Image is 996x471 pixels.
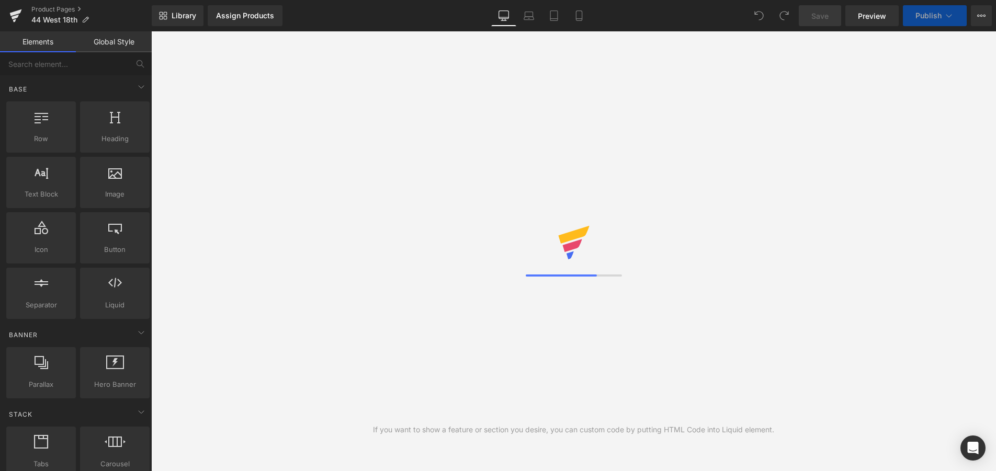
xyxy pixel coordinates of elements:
a: Tablet [541,5,567,26]
span: Stack [8,409,33,419]
a: Mobile [567,5,592,26]
span: Row [9,133,73,144]
span: Heading [83,133,146,144]
span: Banner [8,330,39,340]
div: If you want to show a feature or section you desire, you can custom code by putting HTML Code int... [373,424,774,435]
div: Assign Products [216,12,274,20]
a: Laptop [516,5,541,26]
span: Carousel [83,458,146,469]
button: Redo [774,5,795,26]
button: Undo [749,5,769,26]
span: Parallax [9,379,73,390]
span: Hero Banner [83,379,146,390]
a: Preview [845,5,899,26]
span: Base [8,84,28,94]
span: Button [83,244,146,255]
a: Desktop [491,5,516,26]
span: Liquid [83,300,146,311]
span: 44 West 18th [31,16,77,24]
span: Image [83,189,146,200]
a: Global Style [76,31,152,52]
div: Open Intercom Messenger [960,435,986,461]
span: Publish [915,12,942,20]
span: Text Block [9,189,73,200]
span: Separator [9,300,73,311]
a: New Library [152,5,203,26]
span: Library [172,11,196,20]
span: Preview [858,10,886,21]
span: Save [811,10,829,21]
span: Icon [9,244,73,255]
button: More [971,5,992,26]
button: Publish [903,5,967,26]
span: Tabs [9,458,73,469]
a: Product Pages [31,5,152,14]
